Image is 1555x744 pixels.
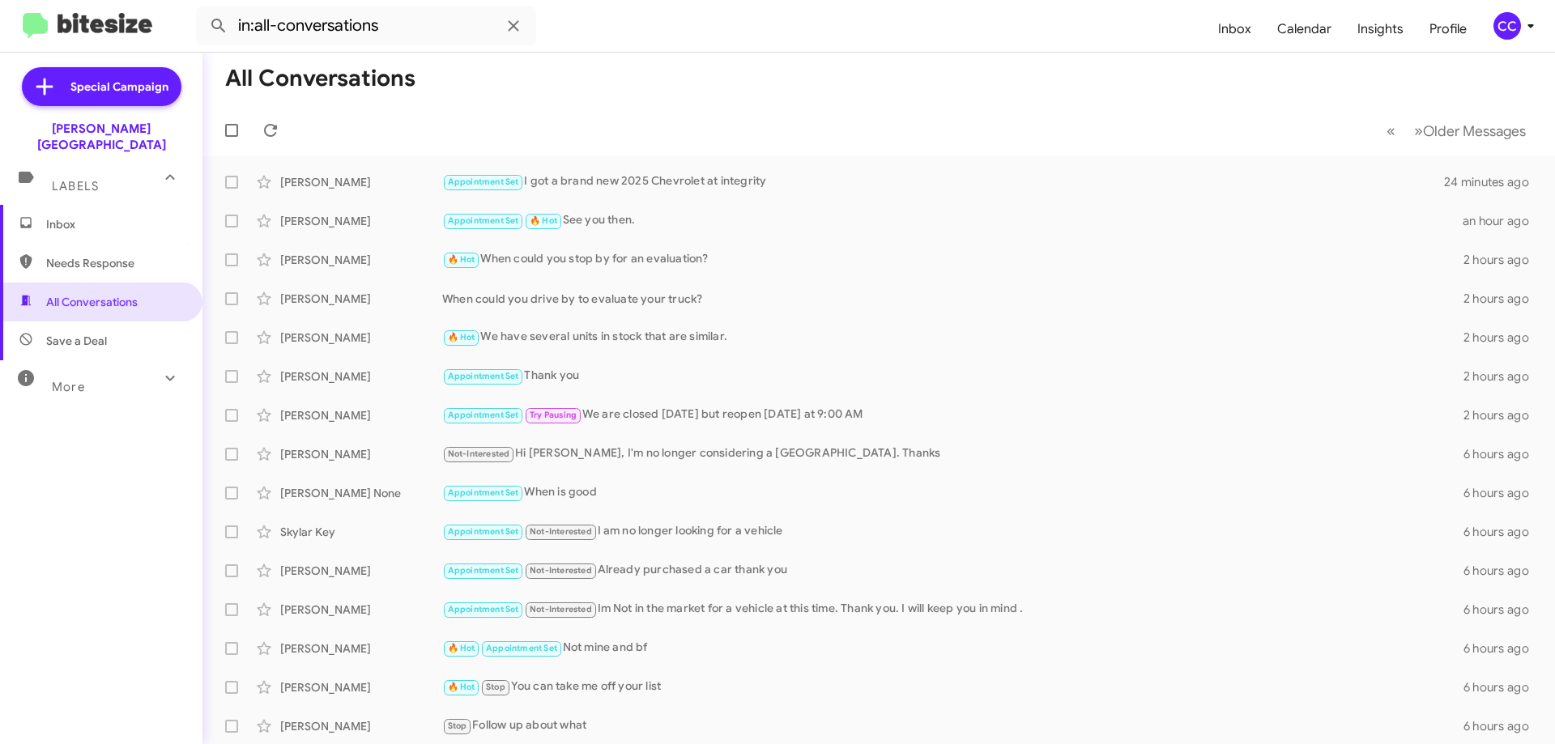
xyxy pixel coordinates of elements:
[448,371,519,381] span: Appointment Set
[280,640,442,657] div: [PERSON_NAME]
[280,485,442,501] div: [PERSON_NAME] None
[1387,121,1395,141] span: «
[280,524,442,540] div: Skylar Key
[1463,485,1542,501] div: 6 hours ago
[448,215,519,226] span: Appointment Set
[1463,524,1542,540] div: 6 hours ago
[225,66,415,91] h1: All Conversations
[280,407,442,423] div: [PERSON_NAME]
[442,367,1463,385] div: Thank you
[530,604,592,614] span: Not-Interested
[448,332,475,342] span: 🔥 Hot
[448,682,475,692] span: 🔥 Hot
[280,213,442,229] div: [PERSON_NAME]
[1344,6,1417,53] a: Insights
[1463,446,1542,462] div: 6 hours ago
[1480,12,1537,40] button: CC
[46,294,138,310] span: All Conversations
[448,526,519,537] span: Appointment Set
[448,254,475,265] span: 🔥 Hot
[1377,114,1405,147] button: Previous
[1417,6,1480,53] a: Profile
[442,678,1463,696] div: You can take me off your list
[46,216,184,232] span: Inbox
[448,721,467,731] span: Stop
[46,255,184,271] span: Needs Response
[280,329,442,346] div: [PERSON_NAME]
[442,600,1463,619] div: Im Not in the market for a vehicle at this time. Thank you. I will keep you in mind .
[448,487,519,498] span: Appointment Set
[1404,114,1536,147] button: Next
[280,563,442,579] div: [PERSON_NAME]
[442,561,1463,580] div: Already purchased a car thank you
[280,602,442,618] div: [PERSON_NAME]
[46,333,107,349] span: Save a Deal
[442,444,1463,463] div: Hi [PERSON_NAME], I'm no longer considering a [GEOGRAPHIC_DATA]. Thanks
[1463,329,1542,346] div: 2 hours ago
[1493,12,1521,40] div: CC
[280,291,442,307] div: [PERSON_NAME]
[1463,679,1542,695] div: 6 hours ago
[486,682,505,692] span: Stop
[1463,407,1542,423] div: 2 hours ago
[442,211,1463,230] div: See you then.
[442,406,1463,424] div: We are closed [DATE] but reopen [DATE] at 9:00 AM
[1463,291,1542,307] div: 2 hours ago
[1463,213,1542,229] div: an hour ago
[448,176,519,187] span: Appointment Set
[442,250,1463,269] div: When could you stop by for an evaluation?
[448,565,519,576] span: Appointment Set
[1463,368,1542,385] div: 2 hours ago
[442,291,1463,307] div: When could you drive by to evaluate your truck?
[196,6,536,45] input: Search
[530,565,592,576] span: Not-Interested
[1445,174,1542,190] div: 24 minutes ago
[280,446,442,462] div: [PERSON_NAME]
[442,716,1463,735] div: Follow up about what
[1463,640,1542,657] div: 6 hours ago
[530,526,592,537] span: Not-Interested
[442,483,1463,502] div: When is good
[22,67,181,106] a: Special Campaign
[448,449,510,459] span: Not-Interested
[442,639,1463,657] div: Not mine and bf
[52,179,99,193] span: Labels
[1463,252,1542,268] div: 2 hours ago
[1423,122,1526,140] span: Older Messages
[280,252,442,268] div: [PERSON_NAME]
[1264,6,1344,53] a: Calendar
[52,380,85,394] span: More
[1378,114,1536,147] nav: Page navigation example
[280,368,442,385] div: [PERSON_NAME]
[486,643,557,653] span: Appointment Set
[280,679,442,695] div: [PERSON_NAME]
[448,410,519,420] span: Appointment Set
[1463,602,1542,618] div: 6 hours ago
[280,174,442,190] div: [PERSON_NAME]
[448,604,519,614] span: Appointment Set
[1414,121,1423,141] span: »
[442,328,1463,346] div: We have several units in stock that are similar.
[1463,563,1542,579] div: 6 hours ago
[442,172,1445,191] div: I got a brand new 2025 Chevrolet at integrity
[448,643,475,653] span: 🔥 Hot
[280,718,442,734] div: [PERSON_NAME]
[530,410,577,420] span: Try Pausing
[1205,6,1264,53] a: Inbox
[442,522,1463,541] div: I am no longer looking for a vehicle
[70,79,168,95] span: Special Campaign
[530,215,557,226] span: 🔥 Hot
[1463,718,1542,734] div: 6 hours ago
